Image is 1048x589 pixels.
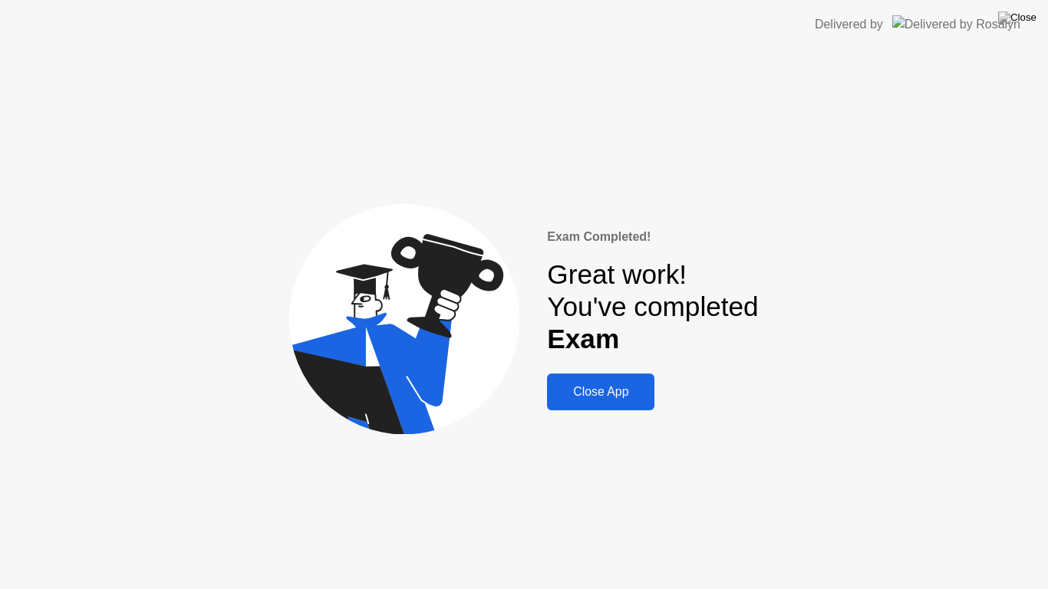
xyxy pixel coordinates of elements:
div: Great work! You've completed [547,258,758,356]
img: Delivered by Rosalyn [892,15,1020,33]
div: Close App [552,385,650,399]
div: Delivered by [815,15,883,34]
img: Close [998,12,1036,24]
div: Exam Completed! [547,228,758,246]
b: Exam [547,324,619,354]
button: Close App [547,373,654,410]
